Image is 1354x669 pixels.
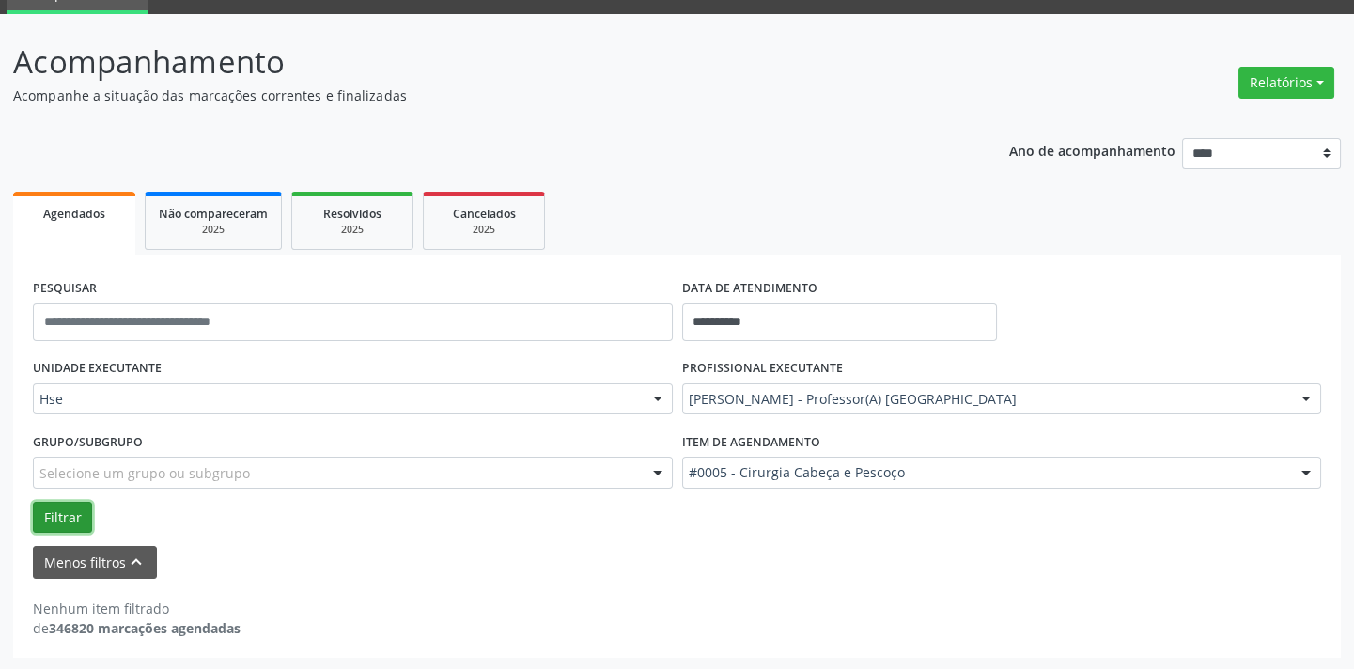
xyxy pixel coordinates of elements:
[49,619,241,637] strong: 346820 marcações agendadas
[682,354,843,383] label: PROFISSIONAL EXECUTANTE
[39,390,634,409] span: Hse
[43,206,105,222] span: Agendados
[689,463,1284,482] span: #0005 - Cirurgia Cabeça e Pescoço
[453,206,516,222] span: Cancelados
[682,428,820,457] label: Item de agendamento
[33,274,97,303] label: PESQUISAR
[126,552,147,572] i: keyboard_arrow_up
[33,618,241,638] div: de
[33,502,92,534] button: Filtrar
[159,206,268,222] span: Não compareceram
[13,39,942,86] p: Acompanhamento
[689,390,1284,409] span: [PERSON_NAME] - Professor(A) [GEOGRAPHIC_DATA]
[305,223,399,237] div: 2025
[33,599,241,618] div: Nenhum item filtrado
[323,206,381,222] span: Resolvidos
[33,546,157,579] button: Menos filtroskeyboard_arrow_up
[1238,67,1334,99] button: Relatórios
[33,354,162,383] label: UNIDADE EXECUTANTE
[33,428,143,457] label: Grupo/Subgrupo
[1009,138,1175,162] p: Ano de acompanhamento
[39,463,250,483] span: Selecione um grupo ou subgrupo
[159,223,268,237] div: 2025
[682,274,817,303] label: DATA DE ATENDIMENTO
[437,223,531,237] div: 2025
[13,86,942,105] p: Acompanhe a situação das marcações correntes e finalizadas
